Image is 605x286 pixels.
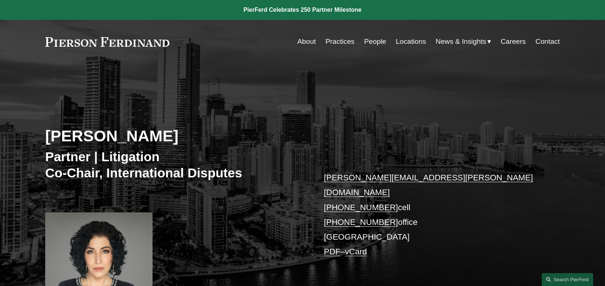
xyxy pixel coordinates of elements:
a: Search this site [542,273,593,286]
a: About [297,35,316,49]
a: [PHONE_NUMBER] [324,218,398,227]
p: cell office [GEOGRAPHIC_DATA] – [324,170,538,259]
a: PDF [324,247,340,256]
a: People [364,35,386,49]
a: Contact [536,35,560,49]
a: Practices [326,35,355,49]
h3: Partner | Litigation Co-Chair, International Disputes [45,149,302,181]
h2: [PERSON_NAME] [45,126,302,145]
a: [PERSON_NAME][EMAIL_ADDRESS][PERSON_NAME][DOMAIN_NAME] [324,173,533,197]
a: Careers [501,35,526,49]
a: Locations [396,35,426,49]
a: [PHONE_NUMBER] [324,203,398,212]
span: News & Insights [436,35,486,48]
a: vCard [345,247,367,256]
a: folder dropdown [436,35,491,49]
